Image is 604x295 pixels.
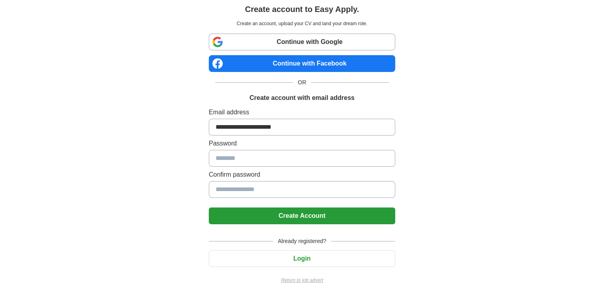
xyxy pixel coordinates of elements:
[210,20,394,27] p: Create an account, upload your CV and land your dream role.
[245,3,359,15] h1: Create account to Easy Apply.
[273,237,331,245] span: Already registered?
[209,207,395,224] button: Create Account
[209,255,395,262] a: Login
[209,170,395,179] label: Confirm password
[209,34,395,50] a: Continue with Google
[209,250,395,267] button: Login
[209,139,395,148] label: Password
[209,277,395,284] a: Return to job advert
[293,78,311,87] span: OR
[209,108,395,117] label: Email address
[209,55,395,72] a: Continue with Facebook
[250,93,354,103] h1: Create account with email address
